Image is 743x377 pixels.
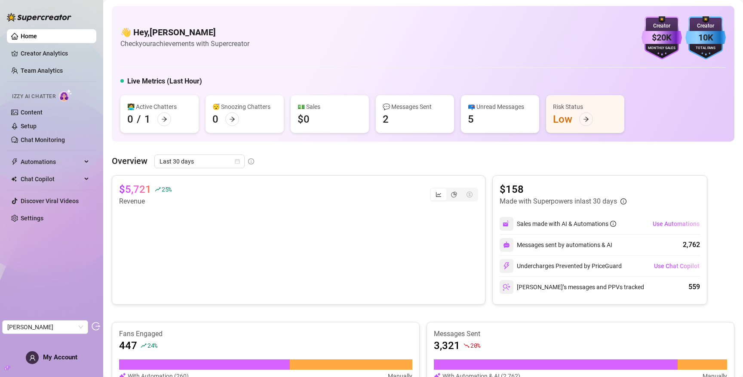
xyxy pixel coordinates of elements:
span: 25 % [162,185,172,193]
h5: Live Metrics (Last Hour) [127,76,202,87]
span: thunderbolt [11,158,18,165]
div: Total Fans [685,46,726,51]
span: pie-chart [451,192,457,198]
span: 20 % [470,341,480,349]
span: fall [464,343,470,349]
span: arrow-right [583,116,589,122]
a: Home [21,33,37,40]
span: Chat Copilot [21,172,82,186]
img: svg%3e [503,220,510,228]
span: Use Chat Copilot [654,263,700,269]
h4: 👋 Hey, [PERSON_NAME] [120,26,249,38]
div: Monthly Sales [642,46,682,51]
span: user [29,355,36,361]
div: 0 [127,112,133,126]
img: svg%3e [503,283,510,291]
span: build [4,365,10,371]
article: $5,721 [119,182,151,196]
article: Revenue [119,196,172,207]
span: Automations [21,155,82,169]
div: 💵 Sales [298,102,362,111]
article: Check your achievements with Supercreator [120,38,249,49]
span: rise [155,186,161,192]
span: calendar [235,159,240,164]
a: Team Analytics [21,67,63,74]
div: 2,762 [683,240,700,250]
div: Messages sent by automations & AI [500,238,612,252]
div: Sales made with AI & Automations [517,219,616,229]
div: segmented control [430,188,478,201]
a: Chat Monitoring [21,136,65,143]
div: 10K [685,31,726,44]
span: My Account [43,353,77,361]
div: Creator [685,22,726,30]
article: 447 [119,339,137,352]
img: Chat Copilot [11,176,17,182]
img: blue-badge-DgoSNQY1.svg [685,16,726,59]
span: Last 30 days [160,155,239,168]
span: arrow-right [161,116,167,122]
article: Made with Superpowers in last 30 days [500,196,617,207]
span: info-circle [620,198,626,204]
span: arrow-right [229,116,235,122]
span: 24 % [147,341,157,349]
article: 3,321 [434,339,460,352]
div: 0 [212,112,218,126]
article: $158 [500,182,626,196]
button: Use Automations [652,217,700,231]
img: purple-badge-B9DA21FR.svg [642,16,682,59]
article: Fans Engaged [119,329,412,339]
span: info-circle [610,221,616,227]
article: Messages Sent [434,329,727,339]
div: 1 [144,112,150,126]
img: logo-BBDzfeDw.svg [7,13,71,22]
article: Overview [112,155,147,167]
span: logout [92,322,100,331]
img: svg%3e [503,262,510,270]
div: $0 [298,112,310,126]
div: 👩‍💻 Active Chatters [127,102,192,111]
div: $20K [642,31,682,44]
a: Settings [21,215,43,222]
a: Discover Viral Videos [21,198,79,204]
span: info-circle [248,158,254,164]
span: rise [141,343,147,349]
a: Setup [21,123,37,130]
button: Use Chat Copilot [654,259,700,273]
span: Izzy AI Chatter [12,93,55,101]
div: Undercharges Prevented by PriceGuard [500,259,622,273]
img: svg%3e [503,241,510,248]
div: 💬 Messages Sent [383,102,447,111]
span: Use Automations [653,220,700,227]
div: 😴 Snoozing Chatters [212,102,277,111]
div: [PERSON_NAME]’s messages and PPVs tracked [500,280,644,294]
div: 2 [383,112,389,126]
div: 5 [468,112,474,126]
div: 559 [688,282,700,292]
img: AI Chatter [59,89,72,102]
a: Content [21,109,43,116]
span: dollar-circle [467,192,473,198]
span: line-chart [436,192,442,198]
div: Risk Status [553,102,617,111]
div: Creator [642,22,682,30]
span: Ellie [7,321,83,334]
a: Creator Analytics [21,46,89,60]
div: 📪 Unread Messages [468,102,532,111]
